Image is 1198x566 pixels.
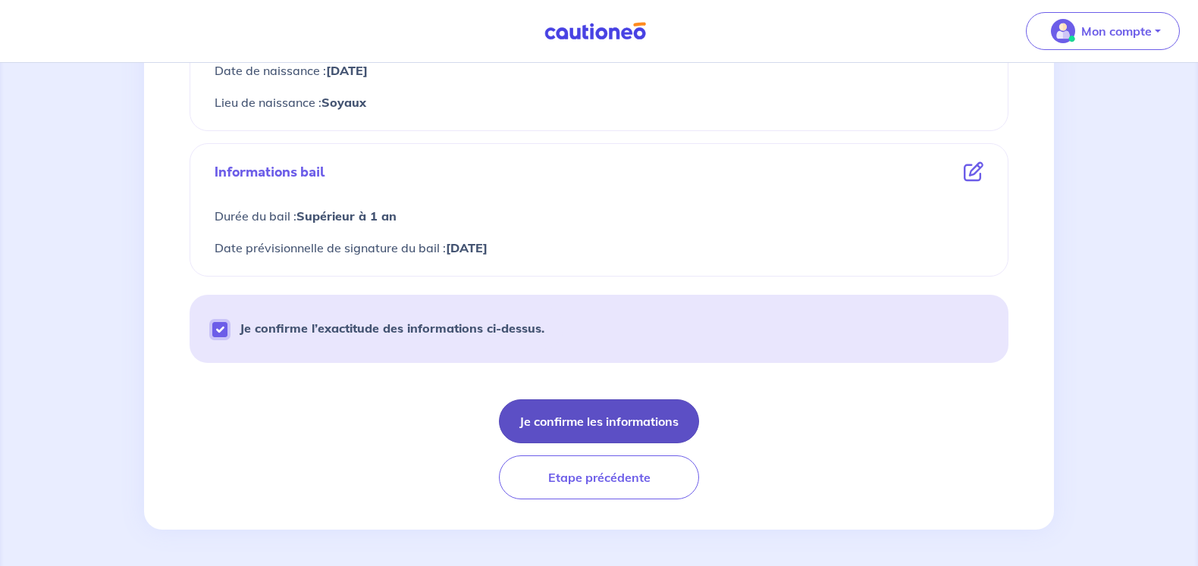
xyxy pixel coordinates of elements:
img: illu_account_valid_menu.svg [1051,19,1075,43]
p: Mon compte [1081,22,1152,40]
p: Durée du bail : [215,206,983,226]
strong: Supérieur à 1 an [296,208,397,224]
p: Informations bail [215,162,325,182]
img: Cautioneo [538,22,652,41]
button: Je confirme les informations [499,399,699,443]
p: Date prévisionnelle de signature du bail : [215,238,983,258]
button: illu_account_valid_menu.svgMon compte [1026,12,1180,50]
button: Etape précédente [499,455,699,499]
p: Date de naissance : [215,61,983,80]
strong: Je confirme l’exactitude des informations ci-dessus. [240,321,544,336]
strong: Soyaux [321,95,366,110]
strong: [DATE] [446,240,488,255]
p: Lieu de naissance : [215,92,983,112]
strong: [DATE] [326,63,368,78]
